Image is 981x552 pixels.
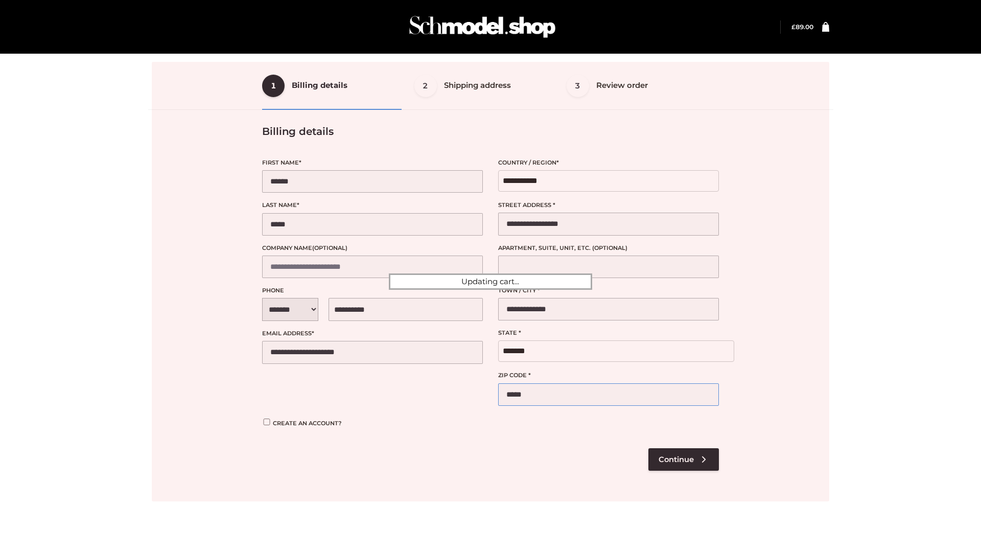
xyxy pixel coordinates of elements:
span: £ [791,23,796,31]
div: Updating cart... [389,273,592,290]
a: £89.00 [791,23,813,31]
bdi: 89.00 [791,23,813,31]
img: Schmodel Admin 964 [406,7,559,47]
